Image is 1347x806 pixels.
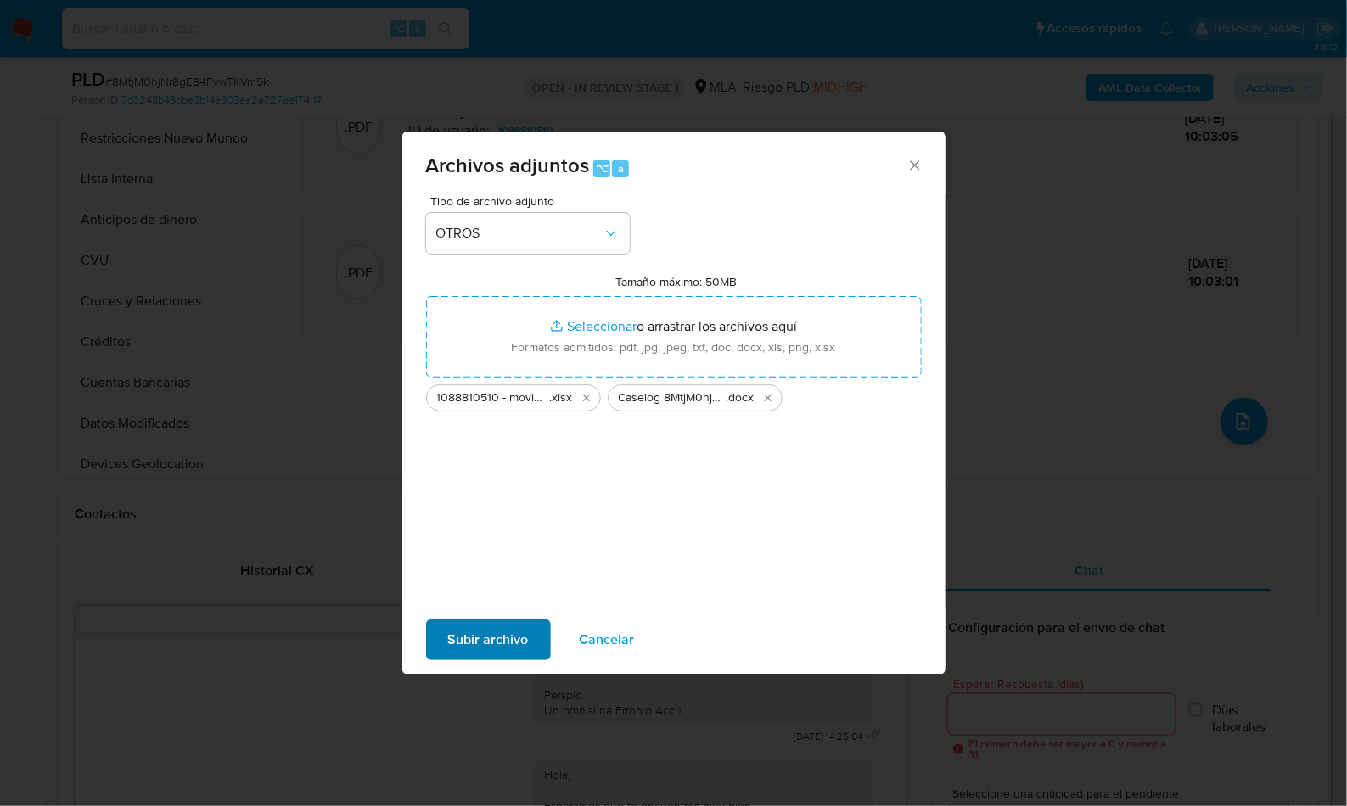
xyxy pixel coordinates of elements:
[436,225,603,242] span: OTROS
[426,619,551,660] button: Subir archivo
[448,621,529,658] span: Subir archivo
[596,160,609,176] span: ⌥
[550,389,573,406] span: .xlsx
[437,389,550,406] span: 1088810510 - movimientos
[576,388,597,408] button: Eliminar 1088810510 - movimientos.xlsx
[430,195,634,207] span: Tipo de archivo adjunto
[758,388,778,408] button: Eliminar Caselog 8MtjM0hjNr8gE84FvwTKVm5k_2025_09_17_11_37_33.docx
[558,619,657,660] button: Cancelar
[426,213,630,254] button: OTROS
[615,274,737,289] label: Tamaño máximo: 50MB
[727,389,755,406] span: .docx
[426,150,590,180] span: Archivos adjuntos
[618,160,624,176] span: a
[906,157,922,172] button: Cerrar
[619,389,727,406] span: Caselog 8MtjM0hjNr8gE84FvwTKVm5k_2025_09_17_11_37_33
[580,621,635,658] span: Cancelar
[426,378,922,411] ul: Archivos seleccionados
